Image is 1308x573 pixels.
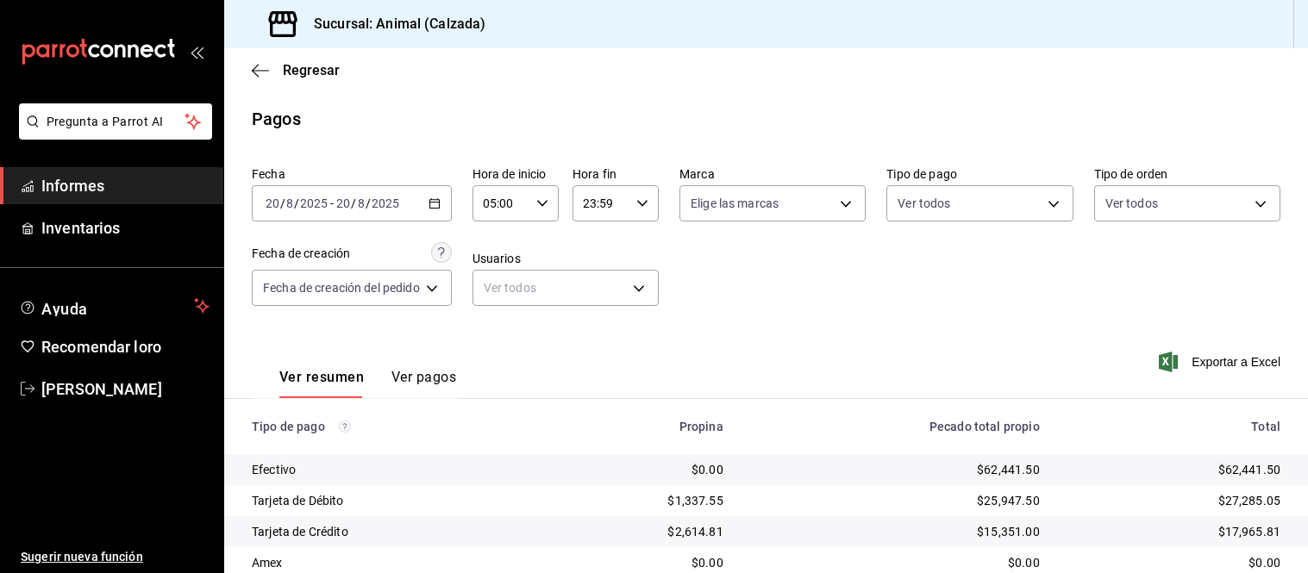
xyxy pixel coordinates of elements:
font: Fecha de creación [252,246,350,260]
button: Regresar [252,62,340,78]
font: Pregunta a Parrot AI [47,115,164,128]
font: Tarjeta de Crédito [252,525,348,539]
font: Ver todos [1105,196,1158,210]
font: $0.00 [1008,556,1040,570]
font: $25,947.50 [977,494,1040,508]
font: $0.00 [692,556,723,570]
svg: Los pagos realizados con Pay y otras terminales son montos brutos. [339,420,351,433]
div: pestañas de navegación [279,368,456,398]
font: Sugerir nueva función [21,550,143,564]
font: Ayuda [41,300,88,318]
font: Hora de inicio [473,167,547,181]
font: $0.00 [692,463,723,476]
font: Tipo de orden [1094,167,1168,181]
input: ---- [299,196,329,210]
input: -- [357,196,366,210]
font: Tarjeta de Débito [252,494,344,508]
button: Exportar a Excel [1162,352,1280,372]
input: -- [335,196,351,210]
a: Pregunta a Parrot AI [12,125,212,143]
font: Inventarios [41,219,120,237]
font: - [330,196,334,210]
font: / [294,196,299,210]
font: Amex [252,556,283,570]
font: / [351,196,356,210]
font: Fecha de creación del pedido [263,281,420,295]
font: Recomendar loro [41,338,161,356]
font: Pagos [252,109,301,129]
font: Tipo de pago [886,167,957,181]
font: Tipo de pago [252,420,325,433]
font: [PERSON_NAME] [41,380,162,398]
font: Ver todos [898,196,950,210]
font: $62,441.50 [977,463,1040,476]
font: Efectivo [252,463,296,476]
font: Ver pagos [391,369,456,385]
font: Ver resumen [279,369,364,385]
input: -- [265,196,280,210]
font: $0.00 [1249,556,1280,570]
font: $17,965.81 [1218,525,1281,539]
font: $27,285.05 [1218,494,1281,508]
font: Sucursal: Animal (Calzada) [314,16,485,32]
font: Ver todos [484,281,536,295]
font: / [280,196,285,210]
button: abrir_cajón_menú [190,45,203,59]
font: $1,337.55 [667,494,723,508]
font: Marca [679,167,715,181]
font: Regresar [283,62,340,78]
font: Fecha [252,167,285,181]
font: $15,351.00 [977,525,1040,539]
font: Propina [679,420,723,433]
font: Exportar a Excel [1192,355,1280,369]
font: / [366,196,371,210]
input: ---- [371,196,400,210]
font: $62,441.50 [1218,463,1281,476]
font: Elige las marcas [691,196,779,210]
font: Informes [41,177,104,195]
font: Hora fin [573,167,616,181]
input: -- [285,196,294,210]
button: Pregunta a Parrot AI [19,103,212,140]
font: Total [1251,420,1280,433]
font: $2,614.81 [667,525,723,539]
font: Usuarios [473,252,521,265]
font: Pecado total propio [929,420,1040,433]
